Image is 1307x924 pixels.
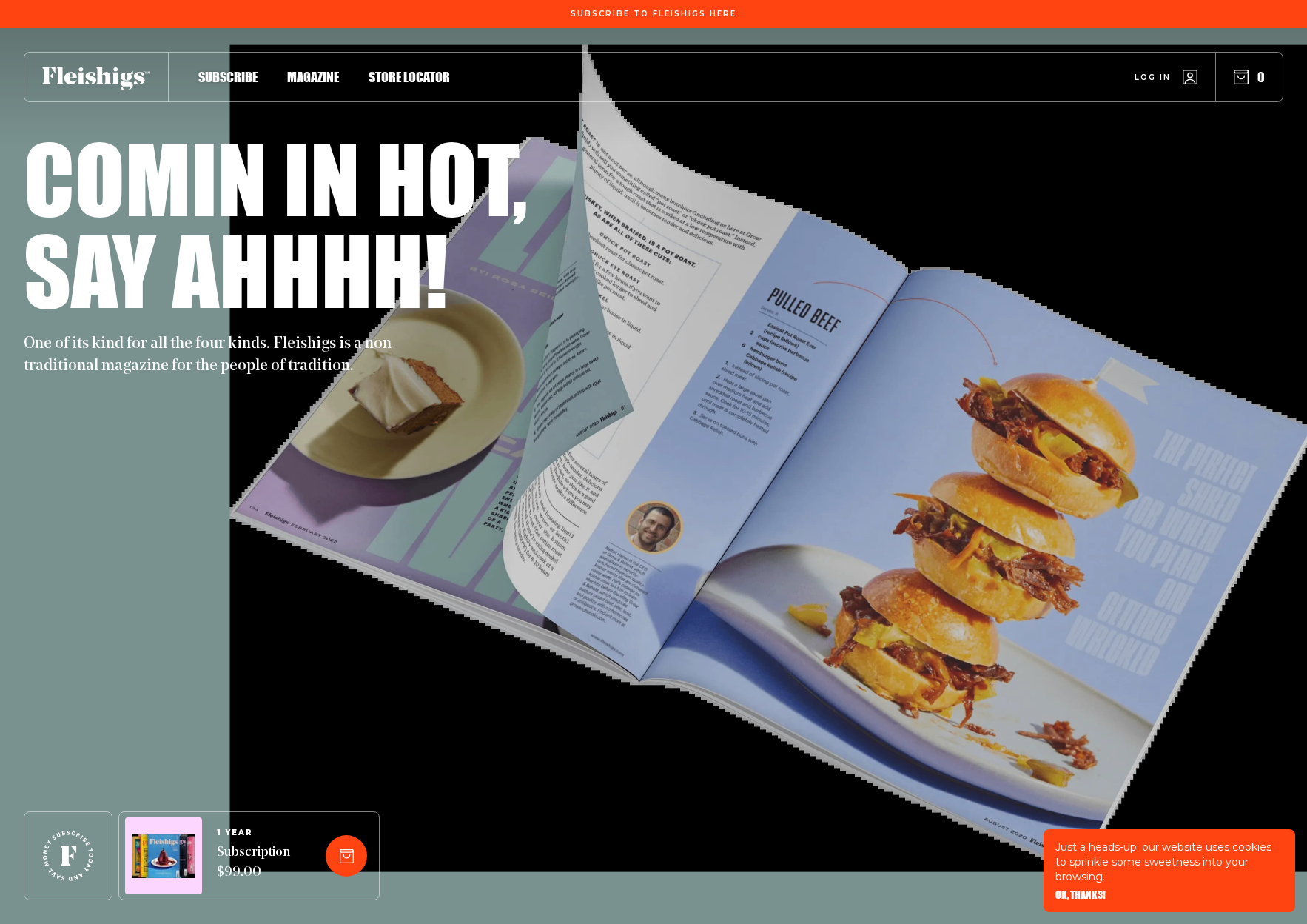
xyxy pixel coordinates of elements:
[287,67,339,87] a: Magazine
[1234,69,1265,85] button: 0
[24,333,409,378] p: One of its kind for all the four kinds. Fleishigs is a non-traditional magazine for the people of...
[1135,70,1197,84] a: Log in
[24,224,448,315] h1: Say ahhhh!
[24,132,528,224] h1: Comin in hot,
[132,834,195,879] img: Magazines image
[217,828,290,883] a: 1 YEARSubscription $99.00
[1055,890,1106,900] button: OK, THANKS!
[568,10,739,17] a: Subscribe To Fleishigs Here
[217,843,290,883] span: Subscription $99.00
[217,828,290,837] span: 1 YEAR
[287,69,339,85] span: Magazine
[1055,840,1283,884] p: Just a heads-up: our website uses cookies to sprinkle some sweetness into your browsing.
[369,69,450,85] span: Store locator
[1135,72,1171,83] span: Log in
[369,67,450,87] a: Store locator
[571,10,736,19] span: Subscribe To Fleishigs Here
